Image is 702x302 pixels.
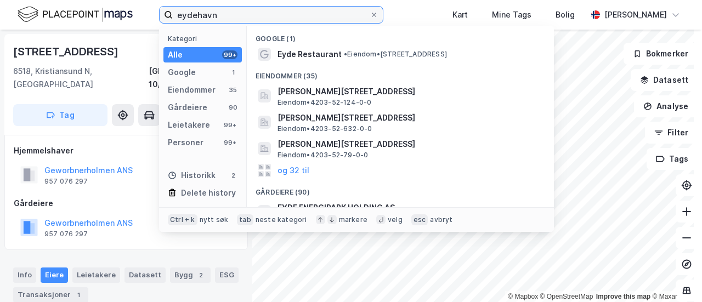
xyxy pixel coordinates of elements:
div: esc [411,214,428,225]
div: [PERSON_NAME] [604,8,667,21]
div: markere [339,215,367,224]
div: [GEOGRAPHIC_DATA], 10/89 [149,65,239,91]
div: Ctrl + k [168,214,197,225]
button: Filter [645,122,698,144]
div: [STREET_ADDRESS] [13,43,121,60]
div: Eiere [41,267,68,283]
span: [PERSON_NAME][STREET_ADDRESS] [278,111,541,124]
div: Leietakere [72,267,120,283]
div: Eiendommer [168,83,216,96]
iframe: Chat Widget [647,249,702,302]
span: • [344,50,347,58]
div: Hjemmelshaver [14,144,239,157]
a: OpenStreetMap [540,293,593,300]
div: 957 076 297 [44,177,88,186]
div: Personer [168,136,203,149]
div: avbryt [430,215,452,224]
button: Tag [13,104,107,126]
div: neste kategori [256,215,307,224]
div: velg [388,215,403,224]
div: 90 [229,103,237,112]
div: Kart [452,8,468,21]
span: Eiendom • 4203-52-124-0-0 [278,98,372,107]
div: 2 [229,171,237,180]
button: Bokmerker [624,43,698,65]
div: 99+ [222,50,237,59]
div: Google (1) [247,26,554,45]
div: Historikk [168,169,216,182]
div: 99+ [222,138,237,147]
button: Datasett [631,69,698,91]
div: 2 [195,270,206,281]
div: ESG [215,267,239,283]
div: 1 [73,289,84,300]
div: 6518, Kristiansund N, [GEOGRAPHIC_DATA] [13,65,149,91]
div: 99+ [222,121,237,129]
div: 1 [229,68,237,77]
div: Kategori [168,35,242,43]
div: Gårdeiere [168,101,207,114]
img: logo.f888ab2527a4732fd821a326f86c7f29.svg [18,5,133,24]
button: Tags [647,148,698,170]
div: Datasett [124,267,166,283]
div: Alle [168,48,183,61]
div: Google [168,66,196,79]
div: Gårdeiere (90) [247,179,554,199]
input: Søk på adresse, matrikkel, gårdeiere, leietakere eller personer [173,7,370,23]
a: Mapbox [508,293,538,300]
span: Eiendom • 4203-52-632-0-0 [278,124,372,133]
div: Bolig [556,8,575,21]
div: tab [237,214,253,225]
span: Eyde Restaurant [278,48,342,61]
a: Improve this map [596,293,650,300]
div: 35 [229,86,237,94]
span: EYDE ENERGIPARK HOLDING AS [278,201,541,214]
button: Analyse [634,95,698,117]
div: Mine Tags [492,8,531,21]
div: Delete history [181,186,236,200]
span: [PERSON_NAME][STREET_ADDRESS] [278,138,541,151]
button: og 32 til [278,164,309,177]
span: Eiendom • 4203-52-79-0-0 [278,151,368,159]
div: Info [13,267,36,283]
div: nytt søk [200,215,229,224]
div: Gårdeiere [14,197,239,210]
span: [PERSON_NAME][STREET_ADDRESS] [278,85,541,98]
div: 957 076 297 [44,230,88,238]
div: Bygg [170,267,211,283]
div: Leietakere [168,118,210,132]
span: Eiendom • [STREET_ADDRESS] [344,50,447,59]
div: Kontrollprogram for chat [647,249,702,302]
div: Eiendommer (35) [247,63,554,83]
